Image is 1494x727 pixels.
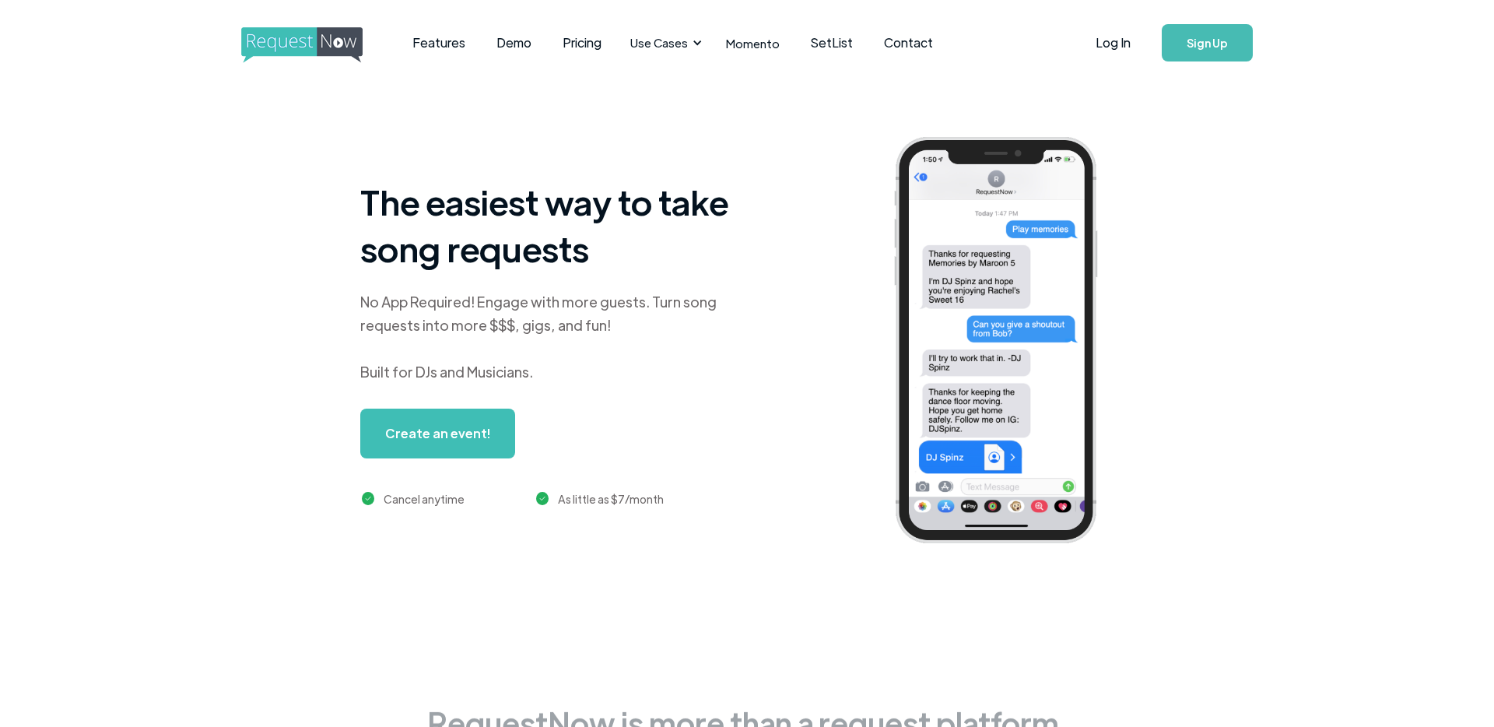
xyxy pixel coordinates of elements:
a: Pricing [547,19,617,67]
a: Features [397,19,481,67]
a: home [241,27,358,58]
div: Cancel anytime [384,490,465,508]
div: As little as $7/month [558,490,664,508]
h1: The easiest way to take song requests [360,178,749,272]
a: Log In [1080,16,1146,70]
a: SetList [795,19,868,67]
div: Use Cases [621,19,707,67]
a: Demo [481,19,547,67]
div: Use Cases [630,34,688,51]
a: Contact [868,19,949,67]
a: Momento [710,20,795,66]
img: iphone screenshot [876,126,1139,560]
img: green checkmark [536,492,549,505]
a: Create an event! [360,409,515,458]
img: green checkmark [362,492,375,505]
div: No App Required! Engage with more guests. Turn song requests into more $$$, gigs, and fun! Built ... [360,290,749,384]
a: Sign Up [1162,24,1253,61]
img: requestnow logo [241,27,391,63]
